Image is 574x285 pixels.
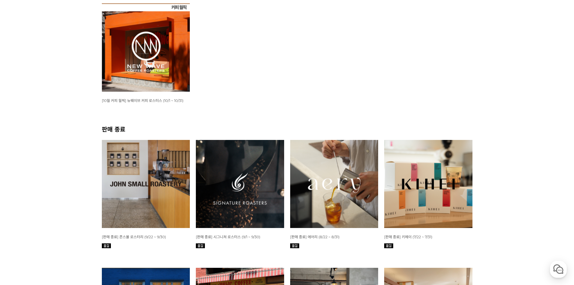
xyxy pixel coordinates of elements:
[2,191,40,206] a: 홈
[102,140,190,228] img: [판매 종료] 존스몰 로스터리 (9/22 ~ 9/30)
[102,234,166,239] a: [판매 종료] 존스몰 로스터리 (9/22 ~ 9/30)
[196,243,205,248] img: 품절
[290,234,340,239] a: [판매 종료] 에어리 (8/22 ~ 8/31)
[102,125,472,133] h2: 판매 종료
[19,200,23,205] span: 홈
[55,201,62,205] span: 대화
[93,200,100,205] span: 설정
[384,243,393,248] img: 품절
[102,3,190,92] img: [10월 커피 월픽] 뉴웨이브 커피 로스터스 (10/1 ~ 10/31)
[384,140,472,228] img: 7월 커피 스몰 월픽 키헤이
[40,191,78,206] a: 대화
[102,243,111,248] img: 품절
[102,98,183,103] a: [10월 커피 월픽] 뉴웨이브 커피 로스터스 (10/1 ~ 10/31)
[78,191,116,206] a: 설정
[196,140,284,228] img: [판매 종료] 시그니쳐 로스터스 (9/1 ~ 9/30)
[196,234,260,239] a: [판매 종료] 시그니쳐 로스터스 (9/1 ~ 9/30)
[290,243,299,248] img: 품절
[384,234,432,239] a: [판매 종료] 키헤이 (7/22 ~ 7/31)
[290,140,378,228] img: 8월 커피 스몰 월픽 에어리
